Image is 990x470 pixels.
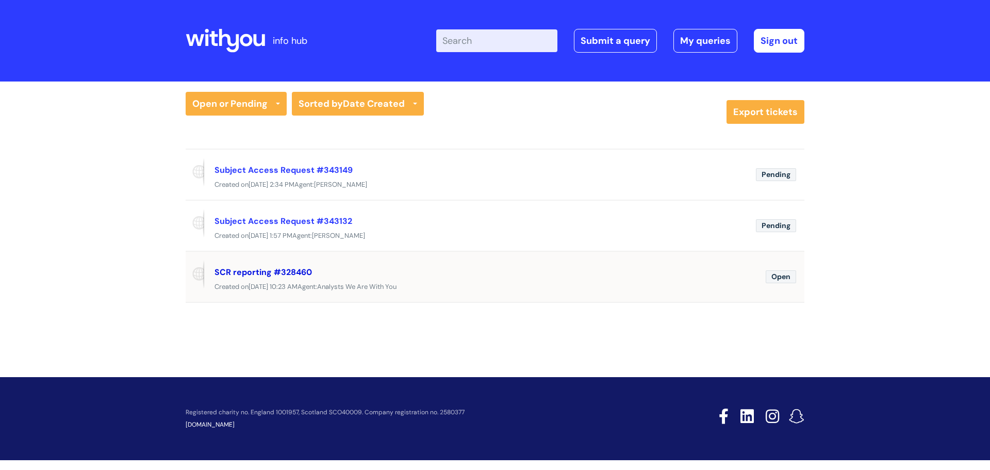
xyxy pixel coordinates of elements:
[186,230,804,242] div: Created on Agent:
[186,260,204,289] span: Reported via portal
[314,180,367,189] span: [PERSON_NAME]
[292,92,424,116] a: Sorted byDate Created
[186,158,204,187] span: Reported via portal
[766,270,796,283] span: Open
[754,29,804,53] a: Sign out
[186,409,646,416] p: Registered charity no. England 1001957, Scotland SCO40009. Company registration no. 2580377
[574,29,657,53] a: Submit a query
[673,29,737,53] a: My queries
[249,180,294,189] span: [DATE] 2:34 PM
[186,179,804,191] div: Created on Agent:
[343,98,405,110] b: Date Created
[214,216,352,226] a: Subject Access Request #343132
[249,282,298,291] span: [DATE] 10:23 AM
[436,29,557,52] input: Search
[214,267,312,278] a: SCR reporting #328460
[214,165,353,175] a: Subject Access Request #343149
[249,231,292,240] span: [DATE] 1:57 PM
[436,29,804,53] div: | -
[756,168,796,181] span: Pending
[727,100,804,124] a: Export tickets
[186,420,235,429] a: [DOMAIN_NAME]
[273,33,307,49] p: info hub
[186,209,204,238] span: Reported via portal
[312,231,365,240] span: [PERSON_NAME]
[186,281,804,294] div: Created on Agent:
[186,92,287,116] a: Open or Pending
[756,219,796,232] span: Pending
[317,282,397,291] span: Analysts We Are With You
